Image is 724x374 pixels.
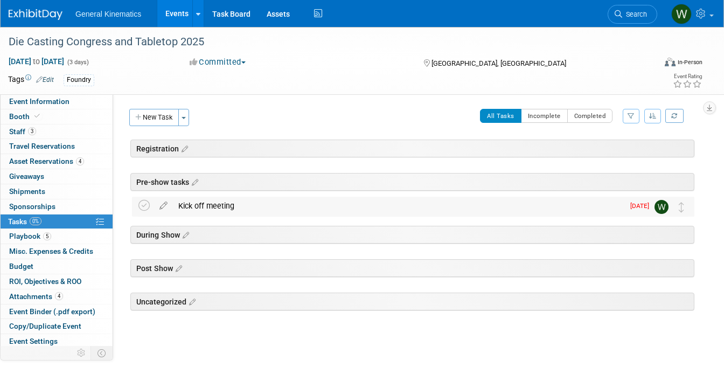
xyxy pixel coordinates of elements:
[9,202,55,211] span: Sponsorships
[600,56,702,72] div: Event Format
[671,4,692,24] img: Whitney Swanson
[1,124,113,139] a: Staff3
[55,292,63,300] span: 4
[1,304,113,319] a: Event Binder (.pdf export)
[30,217,41,225] span: 0%
[8,217,41,226] span: Tasks
[9,127,36,136] span: Staff
[1,259,113,274] a: Budget
[665,109,684,123] a: Refresh
[75,10,141,18] span: General Kinematics
[76,157,84,165] span: 4
[480,109,521,123] button: All Tasks
[66,59,89,66] span: (3 days)
[72,346,91,360] td: Personalize Event Tab Strip
[1,319,113,334] a: Copy/Duplicate Event
[186,57,250,68] button: Committed
[1,274,113,289] a: ROI, Objectives & ROO
[36,76,54,84] a: Edit
[1,289,113,304] a: Attachments4
[567,109,613,123] button: Completed
[154,201,173,211] a: edit
[130,259,694,277] div: Post Show
[9,247,93,255] span: Misc. Expenses & Credits
[173,262,182,273] a: Edit sections
[186,296,196,307] a: Edit sections
[679,202,684,212] i: Move task
[655,200,669,214] img: Whitney Swanson
[8,74,54,86] td: Tags
[665,58,676,66] img: Format-Inperson.png
[31,57,41,66] span: to
[173,197,624,215] div: Kick off meeting
[622,10,647,18] span: Search
[1,109,113,124] a: Booth
[64,74,94,86] div: Foundry
[91,346,113,360] td: Toggle Event Tabs
[9,9,62,20] img: ExhibitDay
[1,334,113,349] a: Event Settings
[521,109,568,123] button: Incomplete
[9,157,84,165] span: Asset Reservations
[9,97,69,106] span: Event Information
[1,139,113,154] a: Travel Reservations
[1,169,113,184] a: Giveaways
[130,293,694,310] div: Uncategorized
[9,232,51,240] span: Playbook
[1,184,113,199] a: Shipments
[8,57,65,66] span: [DATE] [DATE]
[5,32,643,52] div: Die Casting Congress and Tabletop 2025
[9,112,42,121] span: Booth
[180,229,189,240] a: Edit sections
[1,229,113,244] a: Playbook5
[608,5,657,24] a: Search
[9,337,58,345] span: Event Settings
[630,202,655,210] span: [DATE]
[9,172,44,181] span: Giveaways
[431,59,566,67] span: [GEOGRAPHIC_DATA], [GEOGRAPHIC_DATA]
[9,142,75,150] span: Travel Reservations
[179,143,188,154] a: Edit sections
[9,292,63,301] span: Attachments
[130,140,694,157] div: Registration
[34,113,40,119] i: Booth reservation complete
[1,94,113,109] a: Event Information
[677,58,702,66] div: In-Person
[129,109,179,126] button: New Task
[130,173,694,191] div: Pre-show tasks
[1,214,113,229] a: Tasks0%
[1,199,113,214] a: Sponsorships
[9,307,95,316] span: Event Binder (.pdf export)
[189,176,198,187] a: Edit sections
[130,226,694,244] div: During Show
[9,187,45,196] span: Shipments
[9,262,33,271] span: Budget
[673,74,702,79] div: Event Rating
[1,154,113,169] a: Asset Reservations4
[9,277,81,286] span: ROI, Objectives & ROO
[9,322,81,330] span: Copy/Duplicate Event
[43,232,51,240] span: 5
[28,127,36,135] span: 3
[1,244,113,259] a: Misc. Expenses & Credits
